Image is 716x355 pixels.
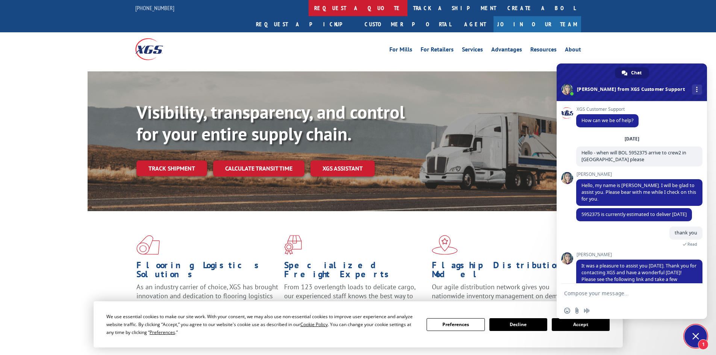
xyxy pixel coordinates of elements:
a: Resources [530,47,557,55]
span: Cookie Policy [300,321,328,328]
h1: Specialized Freight Experts [284,261,426,282]
a: For Mills [389,47,412,55]
button: Preferences [427,318,484,331]
a: Request a pickup [250,16,359,32]
div: We use essential cookies to make our site work. With your consent, we may also use non-essential ... [106,313,418,336]
a: Agent [457,16,493,32]
span: 1 [698,339,708,350]
a: Advantages [491,47,522,55]
button: Decline [489,318,547,331]
a: [PHONE_NUMBER] [135,4,174,12]
a: About [565,47,581,55]
span: Read [687,242,697,247]
img: xgs-icon-total-supply-chain-intelligence-red [136,235,160,255]
span: thank you [675,230,697,236]
b: Visibility, transparency, and control for your entire supply chain. [136,100,405,145]
a: Chat [615,67,649,79]
a: Track shipment [136,160,207,176]
span: [PERSON_NAME] [576,252,702,257]
span: Chat [631,67,642,79]
h1: Flooring Logistics Solutions [136,261,279,282]
span: Send a file [574,308,580,314]
h1: Flagship Distribution Model [432,261,574,282]
a: Calculate transit time [213,160,304,177]
a: XGS ASSISTANT [310,160,375,177]
img: xgs-icon-focused-on-flooring-red [284,235,302,255]
textarea: Compose your message... [564,284,684,302]
span: 5952375 is currently estimated to deliver [DATE] [581,211,687,218]
p: From 123 overlength loads to delicate cargo, our experienced staff knows the best way to move you... [284,282,426,316]
span: Hello, my name is [PERSON_NAME]. I will be glad to assist you. Please bear with me while I check ... [581,182,696,202]
a: Close chat [684,325,707,347]
span: Insert an emoji [564,308,570,314]
span: [PERSON_NAME] [576,172,702,177]
img: xgs-icon-flagship-distribution-model-red [432,235,458,255]
a: Customer Portal [359,16,457,32]
div: [DATE] [625,137,639,141]
a: Join Our Team [493,16,581,32]
div: Cookie Consent Prompt [94,301,623,347]
span: As an industry carrier of choice, XGS has brought innovation and dedication to flooring logistics... [136,282,278,309]
span: Our agile distribution network gives you nationwide inventory management on demand. [432,282,570,300]
span: Preferences [150,329,175,335]
a: For Retailers [421,47,454,55]
span: How can we be of help? [581,117,633,124]
span: It was a pleasure to assist you [DATE]. Thank you for contacting XGS and have a wonderful [DATE]!... [581,263,696,296]
button: Accept [552,318,610,331]
span: XGS Customer Support [576,107,639,112]
span: Audio message [584,308,590,314]
a: Services [462,47,483,55]
span: Hello - when will BOL 5952375 arrive to crew2 in [GEOGRAPHIC_DATA] please [581,150,686,163]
